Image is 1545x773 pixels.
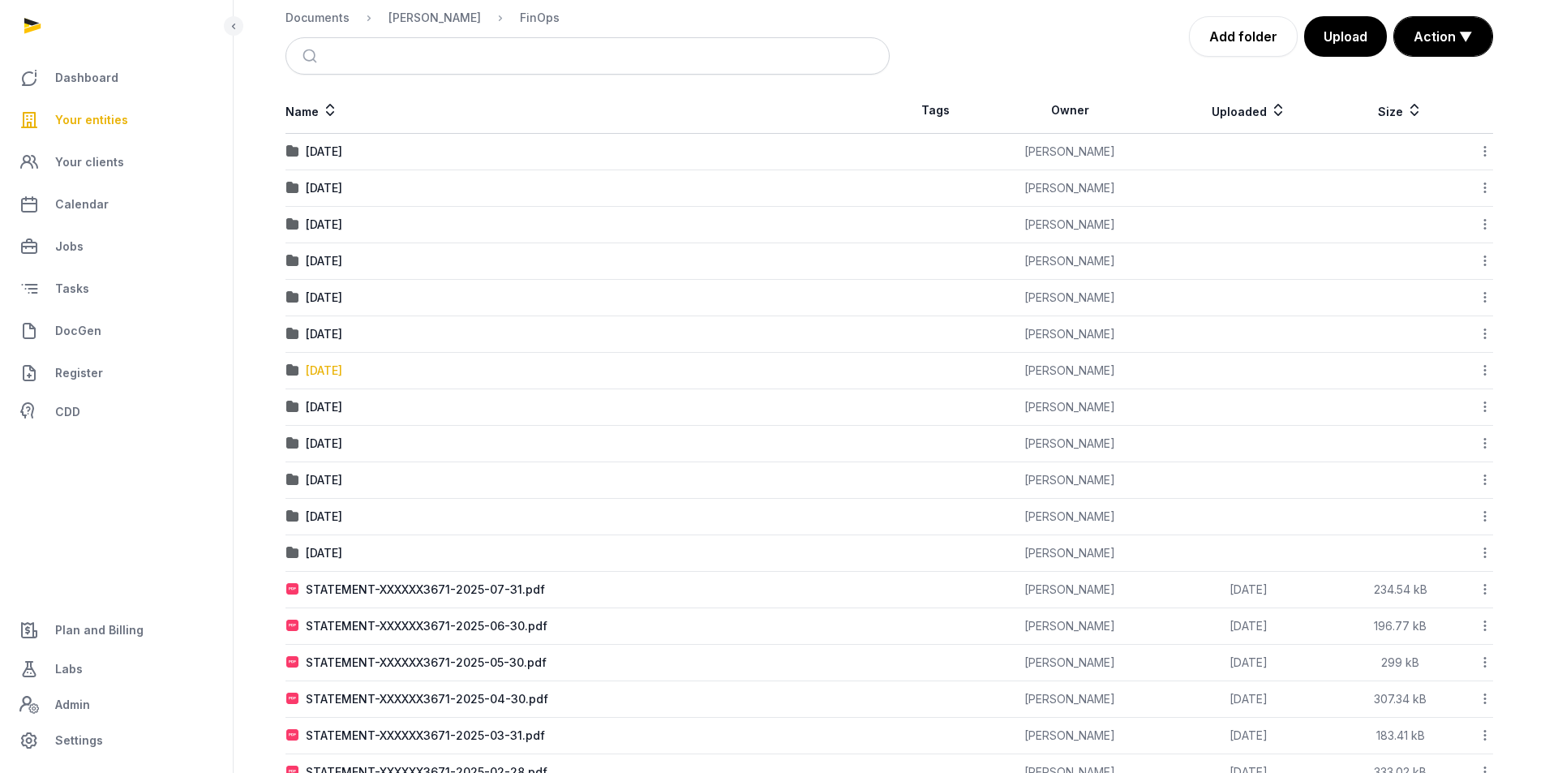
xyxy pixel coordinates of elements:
td: [PERSON_NAME] [981,499,1159,535]
a: Labs [13,650,220,689]
td: [PERSON_NAME] [981,645,1159,681]
span: Jobs [55,237,84,256]
span: Settings [55,731,103,750]
span: [DATE] [1230,728,1268,742]
span: Labs [55,659,83,679]
span: Your clients [55,152,124,172]
span: [DATE] [1230,619,1268,633]
img: folder.svg [286,510,299,523]
div: [DATE] [306,144,342,160]
button: Action ▼ [1394,17,1492,56]
td: [PERSON_NAME] [981,681,1159,718]
div: [DATE] [306,436,342,452]
td: [PERSON_NAME] [981,572,1159,608]
div: [DATE] [306,290,342,306]
img: folder.svg [286,255,299,268]
span: Plan and Billing [55,621,144,640]
th: Owner [981,88,1159,134]
img: folder.svg [286,328,299,341]
span: Dashboard [55,68,118,88]
img: folder.svg [286,218,299,231]
span: Admin [55,695,90,715]
img: folder.svg [286,182,299,195]
a: Settings [13,721,220,760]
td: 307.34 kB [1339,681,1462,718]
img: folder.svg [286,547,299,560]
div: [DATE] [306,180,342,196]
td: [PERSON_NAME] [981,608,1159,645]
a: DocGen [13,311,220,350]
span: Register [55,363,103,383]
td: [PERSON_NAME] [981,353,1159,389]
td: 196.77 kB [1339,608,1462,645]
span: [DATE] [1230,582,1268,596]
span: [DATE] [1230,655,1268,669]
span: Tasks [55,279,89,298]
td: [PERSON_NAME] [981,535,1159,572]
td: [PERSON_NAME] [981,718,1159,754]
a: Your entities [13,101,220,140]
a: Tasks [13,269,220,308]
td: [PERSON_NAME] [981,389,1159,426]
th: Size [1339,88,1462,134]
th: Tags [890,88,981,134]
td: [PERSON_NAME] [981,134,1159,170]
td: [PERSON_NAME] [981,207,1159,243]
td: [PERSON_NAME] [981,426,1159,462]
div: FinOps [520,10,560,26]
div: [PERSON_NAME] [388,10,481,26]
img: folder.svg [286,291,299,304]
img: folder.svg [286,145,299,158]
img: folder.svg [286,401,299,414]
div: STATEMENT-XXXXXX3671-2025-07-31.pdf [306,582,545,598]
td: [PERSON_NAME] [981,316,1159,353]
a: Your clients [13,143,220,182]
span: DocGen [55,321,101,341]
div: [DATE] [306,217,342,233]
a: CDD [13,396,220,428]
div: STATEMENT-XXXXXX3671-2025-03-31.pdf [306,728,545,744]
button: Upload [1304,16,1387,57]
span: Your entities [55,110,128,130]
div: [DATE] [306,399,342,415]
div: [DATE] [306,545,342,561]
img: pdf.svg [286,620,299,633]
div: STATEMENT-XXXXXX3671-2025-06-30.pdf [306,618,547,634]
img: pdf.svg [286,656,299,669]
a: Dashboard [13,58,220,97]
div: [DATE] [306,363,342,379]
span: [DATE] [1230,692,1268,706]
div: [DATE] [306,509,342,525]
span: Calendar [55,195,109,214]
td: 234.54 kB [1339,572,1462,608]
td: [PERSON_NAME] [981,280,1159,316]
img: pdf.svg [286,693,299,706]
a: Register [13,354,220,393]
img: pdf.svg [286,729,299,742]
div: [DATE] [306,253,342,269]
td: 183.41 kB [1339,718,1462,754]
td: [PERSON_NAME] [981,462,1159,499]
div: [DATE] [306,472,342,488]
div: [DATE] [306,326,342,342]
th: Uploaded [1158,88,1339,134]
a: Calendar [13,185,220,224]
div: STATEMENT-XXXXXX3671-2025-04-30.pdf [306,691,548,707]
img: pdf.svg [286,583,299,596]
a: Admin [13,689,220,721]
a: Jobs [13,227,220,266]
td: 299 kB [1339,645,1462,681]
td: [PERSON_NAME] [981,170,1159,207]
a: Plan and Billing [13,611,220,650]
td: [PERSON_NAME] [981,243,1159,280]
div: Documents [285,10,350,26]
img: folder.svg [286,474,299,487]
button: Submit [293,38,331,74]
img: folder.svg [286,437,299,450]
div: STATEMENT-XXXXXX3671-2025-05-30.pdf [306,655,547,671]
th: Name [285,88,890,134]
span: CDD [55,402,80,422]
img: folder.svg [286,364,299,377]
a: Add folder [1189,16,1298,57]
